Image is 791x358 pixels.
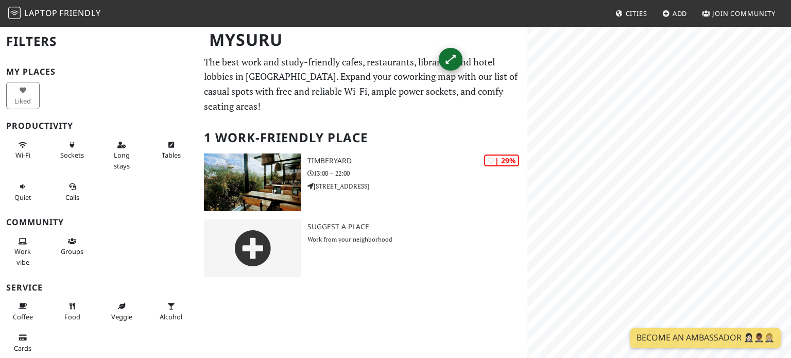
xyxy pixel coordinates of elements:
[441,49,460,70] div: ⟷
[59,7,100,19] span: Friendly
[204,55,521,114] p: The best work and study-friendly cafes, restaurants, libraries, and hotel lobbies in [GEOGRAPHIC_...
[204,154,301,211] img: Timberyard
[8,5,101,23] a: LaptopFriendly LaptopFriendly
[204,219,301,277] img: gray-place-d2bdb4477600e061c01bd816cc0f2ef0cfcb1ca9e3ad78868dd16fb2af073a21.png
[111,312,132,321] span: Veggie
[56,178,89,206] button: Calls
[698,4,780,23] a: Join Community
[307,181,527,191] p: [STREET_ADDRESS]
[56,233,89,260] button: Groups
[198,154,527,211] a: Timberyard | 29% Timberyard 13:00 – 22:00 [STREET_ADDRESS]
[162,150,181,160] span: Work-friendly tables
[56,137,89,164] button: Sockets
[6,67,192,77] h3: My Places
[154,137,188,164] button: Tables
[198,219,527,277] a: Suggest a Place Work from your neighborhood
[8,7,21,19] img: LaptopFriendly
[105,298,139,325] button: Veggie
[13,312,33,321] span: Coffee
[105,137,139,174] button: Long stays
[6,233,40,270] button: Work vibe
[626,9,647,18] span: Cities
[307,223,527,231] h3: Suggest a Place
[65,193,79,202] span: Video/audio calls
[60,150,84,160] span: Power sockets
[712,9,776,18] span: Join Community
[6,121,192,131] h3: Productivity
[658,4,692,23] a: Add
[160,312,182,321] span: Alcohol
[6,283,192,293] h3: Service
[201,26,525,54] h1: Mysuru
[6,137,40,164] button: Wi-Fi
[673,9,687,18] span: Add
[630,328,781,348] a: Become an Ambassador 🤵🏻‍♀️🤵🏾‍♂️🤵🏼‍♀️
[15,150,30,160] span: Stable Wi-Fi
[14,193,31,202] span: Quiet
[484,155,519,166] div: | 29%
[307,168,527,178] p: 13:00 – 22:00
[14,344,31,353] span: Credit cards
[154,298,188,325] button: Alcohol
[6,217,192,227] h3: Community
[64,312,80,321] span: Food
[56,298,89,325] button: Food
[204,122,521,154] h2: 1 Work-Friendly Place
[14,247,31,266] span: People working
[6,26,192,57] h2: Filters
[61,247,83,256] span: Group tables
[307,234,527,244] p: Work from your neighborhood
[6,178,40,206] button: Quiet
[307,157,527,165] h3: Timberyard
[611,4,651,23] a: Cities
[6,298,40,325] button: Coffee
[114,150,130,170] span: Long stays
[6,329,40,356] button: Cards
[24,7,58,19] span: Laptop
